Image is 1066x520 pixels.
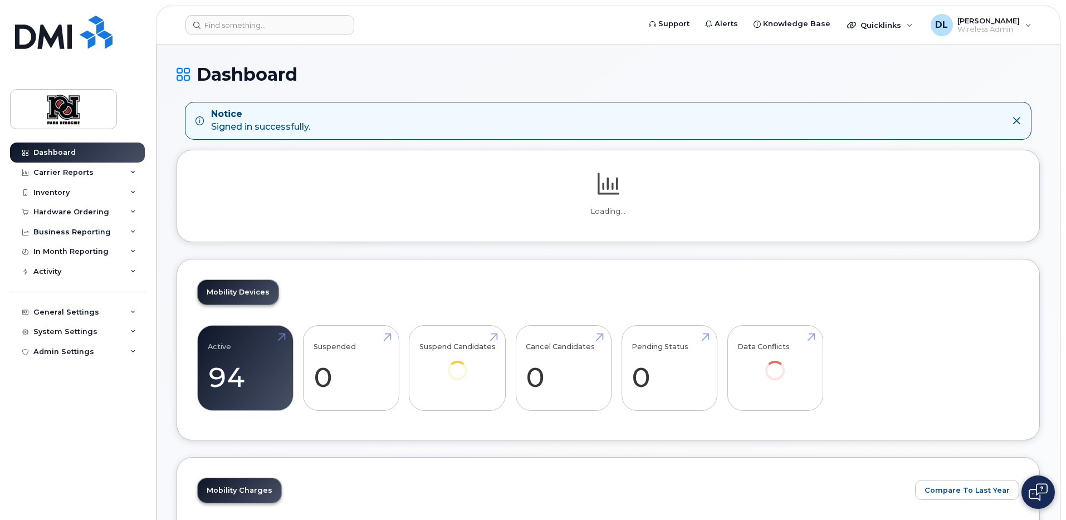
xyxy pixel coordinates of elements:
div: Signed in successfully. [211,108,310,134]
a: Pending Status 0 [632,331,707,405]
a: Suspended 0 [314,331,389,405]
strong: Notice [211,108,310,121]
a: Mobility Devices [198,280,278,305]
img: Open chat [1029,483,1048,501]
button: Compare To Last Year [915,480,1019,500]
span: Compare To Last Year [925,485,1010,496]
a: Cancel Candidates 0 [526,331,601,405]
a: Active 94 [208,331,283,405]
h1: Dashboard [177,65,1040,84]
a: Mobility Charges [198,478,281,503]
p: Loading... [197,207,1019,217]
a: Suspend Candidates [419,331,496,395]
a: Data Conflicts [737,331,813,395]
